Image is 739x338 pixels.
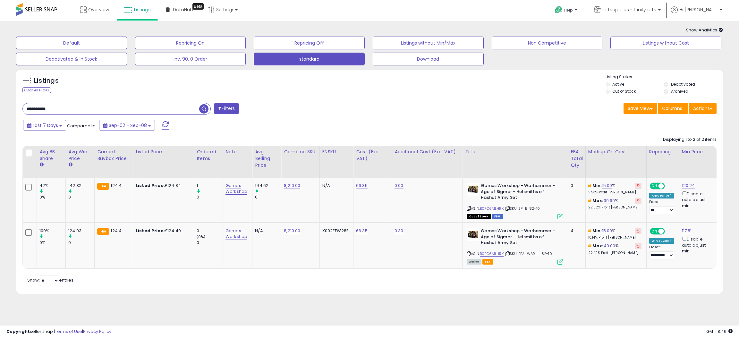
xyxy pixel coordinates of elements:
[68,183,94,189] div: 142.32
[592,228,602,234] b: Min:
[505,251,552,256] span: | SKU: FBA_WAR_L_82-10
[602,228,612,234] a: 15.00
[97,183,109,190] small: FBA
[604,198,615,204] a: 39.99
[467,228,563,264] div: ASIN:
[663,137,717,143] div: Displaying 1 to 2 of 2 items
[588,205,641,210] p: 22.02% Profit [PERSON_NAME]
[649,200,674,214] div: Preset:
[281,146,319,178] th: CSV column name: cust_attr_2_Combind SKU
[39,162,43,168] small: Avg BB Share.
[649,238,674,244] div: Win BuyBox *
[173,6,193,13] span: DataHub
[135,53,246,65] button: Inv. 90, 0 Order
[322,148,351,155] div: FNSKU
[467,228,479,241] img: 41hudUYLxhL._SL40_.jpg
[671,89,688,94] label: Archived
[255,183,281,189] div: 144.62
[225,228,247,240] a: Games Workshop
[467,214,491,219] span: All listings that are currently out of stock and unavailable for purchase on Amazon
[39,240,65,246] div: 0%
[571,148,583,169] div: FBA Total Qty
[254,37,365,49] button: Repricing Off
[682,228,692,234] a: 117.81
[682,190,713,209] div: Disable auto adjust min
[255,228,276,234] div: N/A
[395,182,403,189] a: 0.00
[197,228,223,234] div: 0
[255,194,281,200] div: 0
[88,6,109,13] span: Overview
[602,6,656,13] span: iartsupplies ~ trinity arts
[650,183,658,189] span: ON
[134,6,151,13] span: Listings
[99,120,155,131] button: Sep-02 - Sep-08
[482,259,493,265] span: FBA
[284,182,300,189] a: 8,210.00
[682,148,715,155] div: Min Price
[585,146,646,178] th: The percentage added to the cost of goods (COGS) that forms the calculator for Min & Max prices.
[624,103,657,114] button: Save View
[111,182,122,189] span: 124.4
[588,251,641,255] p: 22.40% Profit [PERSON_NAME]
[481,183,559,202] b: Games Workshop - Warhammer - Age of Sigmar - Helsmiths of Hashut Army Set
[637,229,640,232] i: Revert to store-level Min Markup
[136,228,189,234] div: £124.40
[588,243,641,255] div: %
[592,182,602,189] b: Min:
[481,228,559,248] b: Games Workshop - Warhammer - Age of Sigmar - Helsmiths of Hashut Army Set
[23,120,66,131] button: Last 7 Days
[610,37,721,49] button: Listings without Cost
[225,182,247,195] a: Games Workshop
[588,244,591,248] i: This overrides the store level max markup for this listing
[135,37,246,49] button: Repricing On
[395,148,460,155] div: Additional Cost (Exc. VAT)
[356,148,389,162] div: Cost (Exc. VAT)
[671,6,722,21] a: Hi [PERSON_NAME]
[658,103,688,114] button: Columns
[592,243,604,249] b: Max:
[606,74,723,80] p: Listing States:
[39,228,65,234] div: 100%
[322,228,349,234] div: X002EFW28F
[664,183,674,189] span: OFF
[39,148,63,162] div: Avg BB Share
[682,235,713,254] div: Disable auto adjust min
[604,243,616,249] a: 40.00
[68,194,94,200] div: 0
[39,183,65,189] div: 42%
[671,81,695,87] label: Deactivated
[664,229,674,234] span: OFF
[34,76,59,85] h5: Listings
[214,103,239,114] button: Filters
[465,148,565,155] div: Title
[602,182,612,189] a: 15.00
[505,206,540,211] span: | SKU: SP_E_82-10
[284,148,317,155] div: Combind SKU
[356,182,368,189] a: 66.35
[136,183,189,189] div: £124.84
[612,89,636,94] label: Out of Stock
[197,194,223,200] div: 0
[612,81,624,87] label: Active
[197,183,223,189] div: 1
[197,148,220,162] div: Ordered Items
[588,183,641,195] div: %
[588,190,641,195] p: 9.93% Profit [PERSON_NAME]
[555,6,563,14] i: Get Help
[68,240,94,246] div: 0
[225,148,250,155] div: Note
[97,228,109,235] small: FBA
[679,6,718,13] span: Hi [PERSON_NAME]
[650,229,658,234] span: ON
[467,183,479,196] img: 41hudUYLxhL._SL40_.jpg
[136,148,191,155] div: Listed Price
[592,198,604,204] b: Max:
[39,194,65,200] div: 0%
[467,183,563,218] div: ASIN:
[97,148,130,162] div: Current Buybox Price
[564,7,573,13] span: Help
[550,1,584,21] a: Help
[111,228,122,234] span: 124.4
[686,27,723,33] span: Show Analytics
